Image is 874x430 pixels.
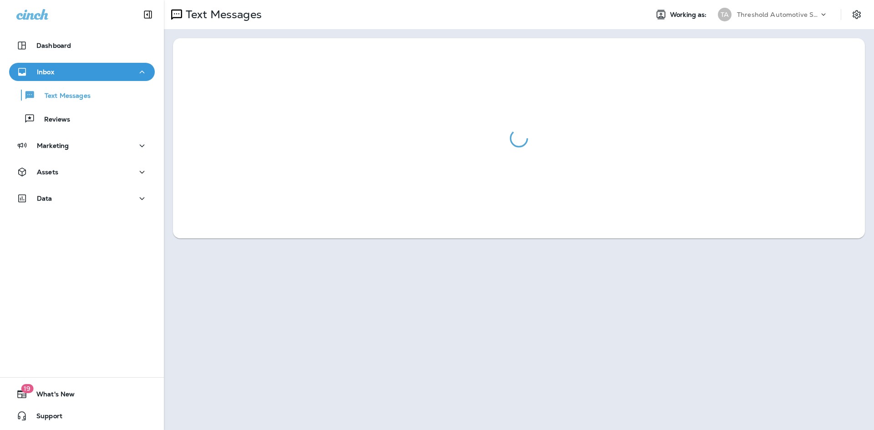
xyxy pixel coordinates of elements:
[27,390,75,401] span: What's New
[35,116,70,124] p: Reviews
[670,11,709,19] span: Working as:
[21,384,33,393] span: 19
[182,8,262,21] p: Text Messages
[718,8,732,21] div: TA
[9,36,155,55] button: Dashboard
[36,92,91,101] p: Text Messages
[27,412,62,423] span: Support
[849,6,865,23] button: Settings
[37,142,69,149] p: Marketing
[37,195,52,202] p: Data
[9,86,155,105] button: Text Messages
[9,109,155,128] button: Reviews
[37,68,54,76] p: Inbox
[9,63,155,81] button: Inbox
[135,5,161,24] button: Collapse Sidebar
[9,163,155,181] button: Assets
[9,385,155,403] button: 19What's New
[9,189,155,207] button: Data
[37,168,58,176] p: Assets
[9,407,155,425] button: Support
[36,42,71,49] p: Dashboard
[737,11,819,18] p: Threshold Automotive Service dba Grease Monkey
[9,137,155,155] button: Marketing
